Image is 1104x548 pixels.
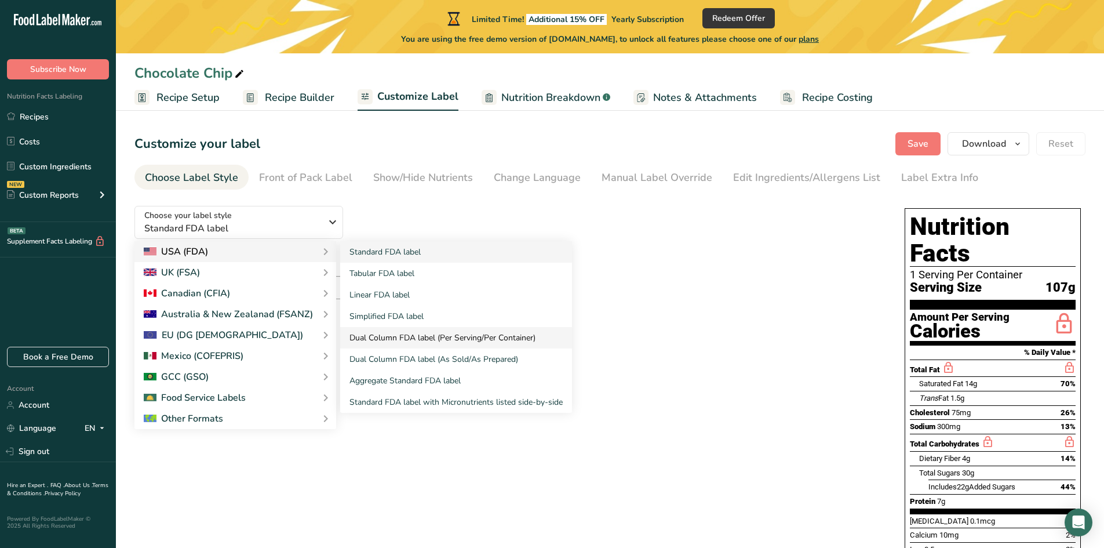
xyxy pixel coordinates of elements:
[908,137,928,151] span: Save
[939,531,959,539] span: 10mg
[340,263,572,284] a: Tabular FDA label
[799,34,819,45] span: plans
[144,222,321,235] span: Standard FDA label
[910,440,979,448] span: Total Carbohydrates
[144,307,313,321] div: Australia & New Zealanad (FSANZ)
[602,170,712,186] div: Manual Label Override
[144,349,243,363] div: Mexico (COFEPRIS)
[910,323,1010,340] div: Calories
[7,347,109,367] a: Book a Free Demo
[910,365,940,374] span: Total Fat
[156,90,220,106] span: Recipe Setup
[526,14,607,25] span: Additional 15% OFF
[144,266,200,280] div: UK (FSA)
[919,454,960,463] span: Dietary Fiber
[134,85,220,111] a: Recipe Setup
[145,170,238,186] div: Choose Label Style
[910,281,982,295] span: Serving Size
[340,327,572,349] a: Dual Column FDA label (Per Serving/Per Container)
[910,213,1076,267] h1: Nutrition Facts
[265,90,334,106] span: Recipe Builder
[733,170,880,186] div: Edit Ingredients/Allergens List
[910,531,938,539] span: Calcium
[8,227,25,234] div: BETA
[340,241,572,263] a: Standard FDA label
[919,379,963,388] span: Saturated Fat
[358,84,458,111] a: Customize Label
[633,85,757,111] a: Notes & Attachments
[7,181,24,188] div: NEW
[1061,408,1076,417] span: 26%
[134,63,246,84] div: Chocolate Chip
[919,394,949,402] span: Fat
[910,497,935,506] span: Protein
[45,489,81,498] a: Privacy Policy
[910,346,1076,360] section: % Daily Value *
[377,89,458,104] span: Customize Label
[712,12,765,24] span: Redeem Offer
[965,379,977,388] span: 14g
[243,85,334,111] a: Recipe Builder
[950,394,964,402] span: 1.5g
[1045,281,1076,295] span: 107g
[7,59,109,79] button: Subscribe Now
[1048,137,1073,151] span: Reset
[802,90,873,106] span: Recipe Costing
[901,170,978,186] div: Label Extra Info
[85,422,109,436] div: EN
[919,469,960,477] span: Total Sugars
[144,370,209,384] div: GCC (GSO)
[928,482,1015,491] span: Includes Added Sugars
[937,497,945,506] span: 7g
[64,481,92,489] a: About Us .
[30,63,86,75] span: Subscribe Now
[144,373,156,381] img: 2Q==
[1036,132,1085,155] button: Reset
[910,269,1076,281] div: 1 Serving Per Container
[952,408,971,417] span: 75mg
[50,481,64,489] a: FAQ .
[962,469,974,477] span: 30g
[259,170,352,186] div: Front of Pack Label
[7,418,56,438] a: Language
[919,394,938,402] i: Trans
[702,8,775,28] button: Redeem Offer
[962,137,1006,151] span: Download
[340,349,572,370] a: Dual Column FDA label (As Sold/As Prepared)
[7,189,79,201] div: Custom Reports
[1065,509,1092,536] div: Open Intercom Messenger
[501,90,600,106] span: Nutrition Breakdown
[910,312,1010,323] div: Amount Per Serving
[340,284,572,306] a: Linear FDA label
[373,170,473,186] div: Show/Hide Nutrients
[970,517,995,525] span: 0.1mcg
[340,370,572,391] a: Aggregate Standard FDA label
[1061,379,1076,388] span: 70%
[134,206,343,239] button: Choose your label style Standard FDA label
[144,391,246,405] div: Food Service Labels
[144,245,208,259] div: USA (FDA)
[7,481,48,489] a: Hire an Expert .
[134,135,260,154] h1: Customize your label
[144,328,303,342] div: EU (DG [DEMOGRAPHIC_DATA])
[895,132,941,155] button: Save
[653,90,757,106] span: Notes & Attachments
[910,422,935,431] span: Sodium
[340,391,572,413] a: Standard FDA label with Micronutrients listed side-by-side
[1061,454,1076,463] span: 14%
[7,481,108,498] a: Terms & Conditions .
[144,209,232,222] span: Choose your label style
[494,170,581,186] div: Change Language
[1061,422,1076,431] span: 13%
[1061,482,1076,491] span: 44%
[780,85,873,111] a: Recipe Costing
[962,454,970,463] span: 4g
[144,286,230,300] div: Canadian (CFIA)
[144,412,223,426] div: Other Formats
[910,408,950,417] span: Cholesterol
[401,33,819,45] span: You are using the free demo version of [DOMAIN_NAME], to unlock all features please choose one of...
[611,14,684,25] span: Yearly Subscription
[948,132,1029,155] button: Download
[937,422,960,431] span: 300mg
[340,306,572,327] a: Simplified FDA label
